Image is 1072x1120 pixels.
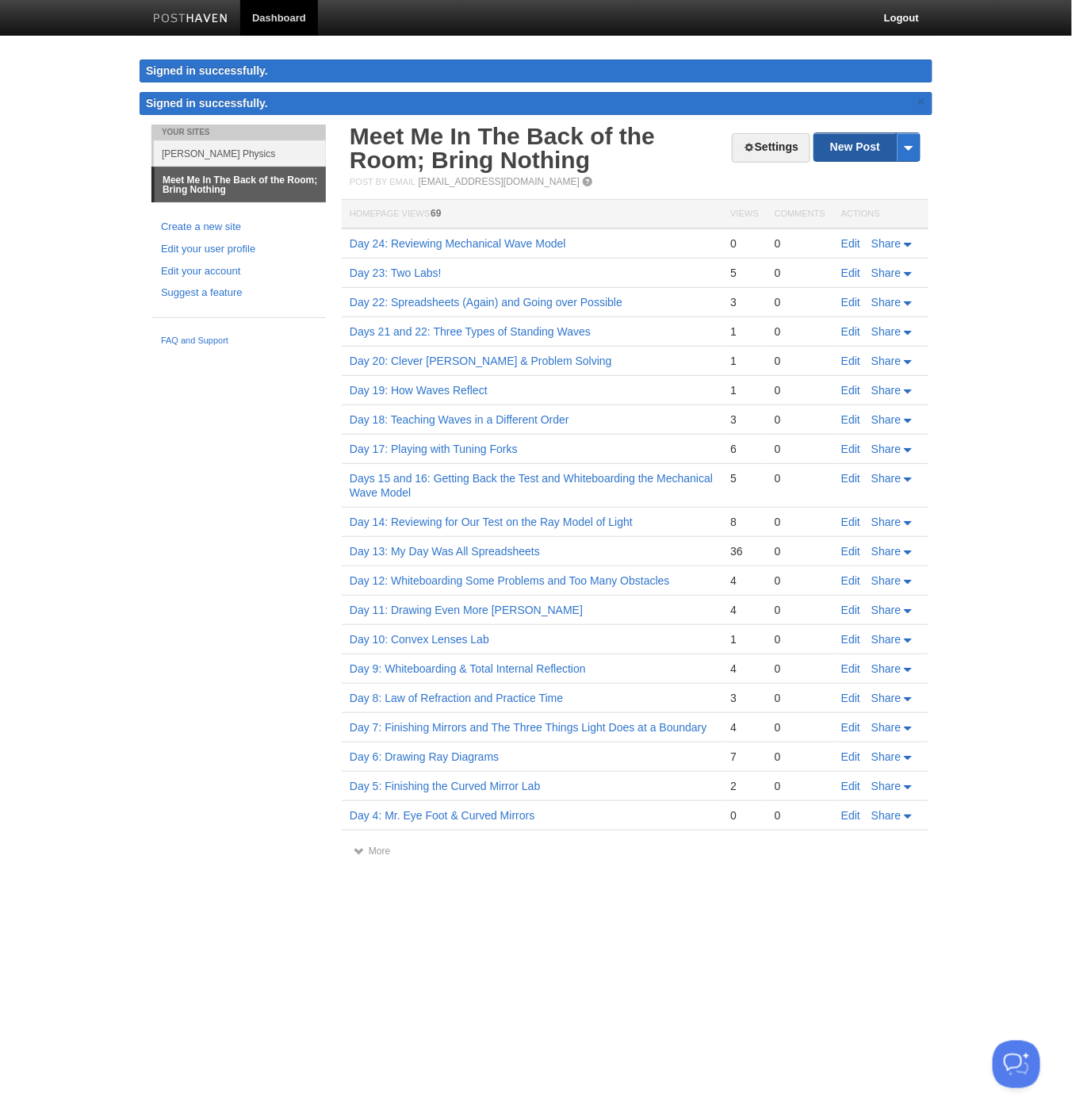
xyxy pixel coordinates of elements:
[871,296,901,309] span: Share
[140,59,932,82] div: Signed in successfully.
[350,325,591,338] a: Days 21 and 22: Three Types of Standing Waves
[730,354,758,368] div: 1
[350,355,612,367] a: Day 20: Clever [PERSON_NAME] & Problem Solving
[350,750,499,763] a: Day 6: Drawing Ray Diagrams
[871,545,901,558] span: Share
[775,515,825,529] div: 0
[871,633,901,646] span: Share
[871,267,901,279] span: Share
[350,692,563,704] a: Day 8: Law of Refraction and Practice Time
[775,544,825,558] div: 0
[775,442,825,456] div: 0
[161,263,316,280] a: Edit your account
[730,236,758,251] div: 0
[775,720,825,735] div: 0
[841,384,860,397] a: Edit
[154,140,326,167] a: [PERSON_NAME] Physics
[914,92,928,112] a: ×
[350,662,586,675] a: Day 9: Whiteboarding & Total Internal Reflection
[730,471,758,485] div: 5
[775,662,825,676] div: 0
[767,200,833,229] th: Comments
[730,383,758,397] div: 1
[350,574,670,587] a: Day 12: Whiteboarding Some Problems and Too Many Obstacles
[775,295,825,309] div: 0
[161,241,316,258] a: Edit your user profile
[146,97,268,109] span: Signed in successfully.
[153,13,228,25] img: Posthaven-bar
[841,604,860,616] a: Edit
[841,692,860,704] a: Edit
[730,515,758,529] div: 8
[871,413,901,426] span: Share
[871,384,901,397] span: Share
[841,237,860,250] a: Edit
[841,662,860,675] a: Edit
[350,780,540,792] a: Day 5: Finishing the Curved Mirror Lab
[814,133,920,161] a: New Post
[871,692,901,704] span: Share
[871,443,901,455] span: Share
[871,237,901,250] span: Share
[775,808,825,823] div: 0
[350,237,566,250] a: Day 24: Reviewing Mechanical Wave Model
[775,471,825,485] div: 0
[730,662,758,676] div: 4
[871,516,901,528] span: Share
[350,177,415,186] span: Post by Email
[722,200,766,229] th: Views
[350,516,633,528] a: Day 14: Reviewing for Our Test on the Ray Model of Light
[841,413,860,426] a: Edit
[350,267,442,279] a: Day 23: Two Labs!
[730,750,758,764] div: 7
[775,324,825,339] div: 0
[350,413,569,426] a: Day 18: Teaching Waves in a Different Order
[350,384,488,397] a: Day 19: How Waves Reflect
[350,604,583,616] a: Day 11: Drawing Even More [PERSON_NAME]
[775,573,825,588] div: 0
[775,266,825,280] div: 0
[350,472,713,499] a: Days 15 and 16: Getting Back the Test and Whiteboarding the Mechanical Wave Model
[871,355,901,367] span: Share
[871,472,901,485] span: Share
[841,355,860,367] a: Edit
[350,443,518,455] a: Day 17: Playing with Tuning Forks
[730,808,758,823] div: 0
[342,200,722,229] th: Homepage Views
[871,662,901,675] span: Share
[775,412,825,427] div: 0
[871,325,901,338] span: Share
[871,604,901,616] span: Share
[161,285,316,301] a: Suggest a feature
[730,544,758,558] div: 36
[871,780,901,792] span: Share
[841,721,860,734] a: Edit
[730,632,758,646] div: 1
[161,219,316,236] a: Create a new site
[350,296,622,309] a: Day 22: Spreadsheets (Again) and Going over Possible
[775,691,825,705] div: 0
[841,296,860,309] a: Edit
[730,266,758,280] div: 5
[841,750,860,763] a: Edit
[730,603,758,617] div: 4
[775,236,825,251] div: 0
[841,574,860,587] a: Edit
[841,472,860,485] a: Edit
[730,720,758,735] div: 4
[419,176,580,187] a: [EMAIL_ADDRESS][DOMAIN_NAME]
[151,125,326,140] li: Your Sites
[350,721,707,734] a: Day 7: Finishing Mirrors and The Three Things Light Does at a Boundary
[730,779,758,793] div: 2
[431,208,441,219] span: 69
[730,442,758,456] div: 6
[775,632,825,646] div: 0
[841,809,860,822] a: Edit
[730,412,758,427] div: 3
[871,574,901,587] span: Share
[732,133,810,163] a: Settings
[775,354,825,368] div: 0
[350,809,534,822] a: Day 4: Mr. Eye Foot & Curved Mirrors
[841,545,860,558] a: Edit
[841,267,860,279] a: Edit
